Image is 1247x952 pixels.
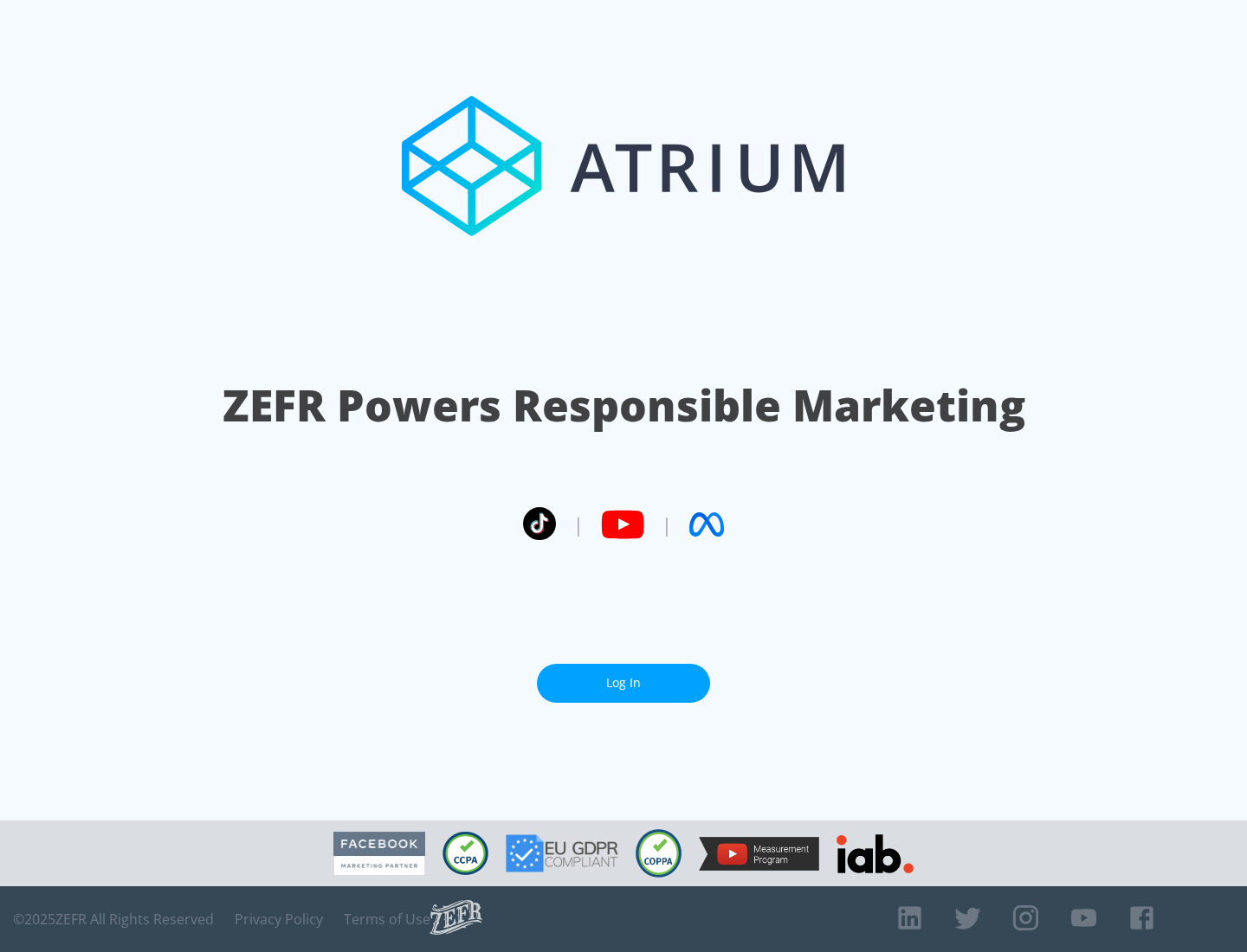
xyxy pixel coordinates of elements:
img: Facebook Marketing Partner [333,832,425,876]
img: CCPA Compliant [443,832,488,875]
img: COPPA Compliant [636,829,682,878]
img: IAB [837,834,914,873]
a: Log In [537,664,710,703]
a: Terms of Use [344,910,430,928]
h1: ZEFR Powers Responsible Marketing [223,376,1025,435]
span: | [662,511,672,537]
span: © 2025 ZEFR All Rights Reserved [13,910,214,928]
img: GDPR Compliant [506,834,618,872]
img: YouTube Measurement Program [699,837,819,871]
a: Privacy Policy [235,910,323,928]
span: | [573,511,584,537]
